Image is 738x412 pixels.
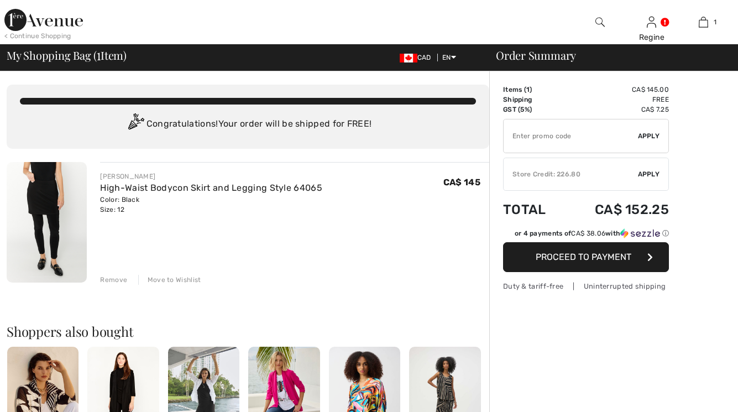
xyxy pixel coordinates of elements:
span: Proceed to Payment [536,252,631,262]
div: or 4 payments of with [515,228,669,238]
td: Items ( ) [503,85,564,95]
div: Regine [626,32,677,43]
img: Canadian Dollar [400,54,417,62]
div: Move to Wishlist [138,275,201,285]
td: Free [564,95,669,105]
img: High-Waist Bodycon Skirt and Legging Style 64065 [7,162,87,283]
span: 1 [97,47,101,61]
button: Proceed to Payment [503,242,669,272]
div: Remove [100,275,127,285]
td: CA$ 152.25 [564,191,669,228]
td: CA$ 145.00 [564,85,669,95]
div: Duty & tariff-free | Uninterrupted shipping [503,281,669,291]
span: EN [442,54,456,61]
h2: Shoppers also bought [7,325,489,338]
span: 1 [526,86,530,93]
a: High-Waist Bodycon Skirt and Legging Style 64065 [100,182,322,193]
td: Shipping [503,95,564,105]
div: Order Summary [483,50,731,61]
span: CA$ 145 [443,177,480,187]
span: 1 [714,17,716,27]
img: 1ère Avenue [4,9,83,31]
div: < Continue Shopping [4,31,71,41]
span: CAD [400,54,436,61]
span: CA$ 38.06 [571,230,605,237]
img: search the website [595,15,605,29]
td: GST (5%) [503,105,564,114]
div: Congratulations! Your order will be shipped for FREE! [20,113,476,135]
img: My Info [647,15,656,29]
td: Total [503,191,564,228]
img: My Bag [699,15,708,29]
td: CA$ 7.25 [564,105,669,114]
span: Apply [638,169,660,179]
input: Promo code [504,119,638,153]
div: or 4 payments ofCA$ 38.06withSezzle Click to learn more about Sezzle [503,228,669,242]
img: Sezzle [620,228,660,238]
a: 1 [678,15,729,29]
div: Color: Black Size: 12 [100,195,322,215]
img: Congratulation2.svg [124,113,146,135]
div: [PERSON_NAME] [100,171,322,181]
span: My Shopping Bag ( Item) [7,50,127,61]
div: Store Credit: 226.80 [504,169,638,179]
a: Sign In [647,17,656,27]
span: Apply [638,131,660,141]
